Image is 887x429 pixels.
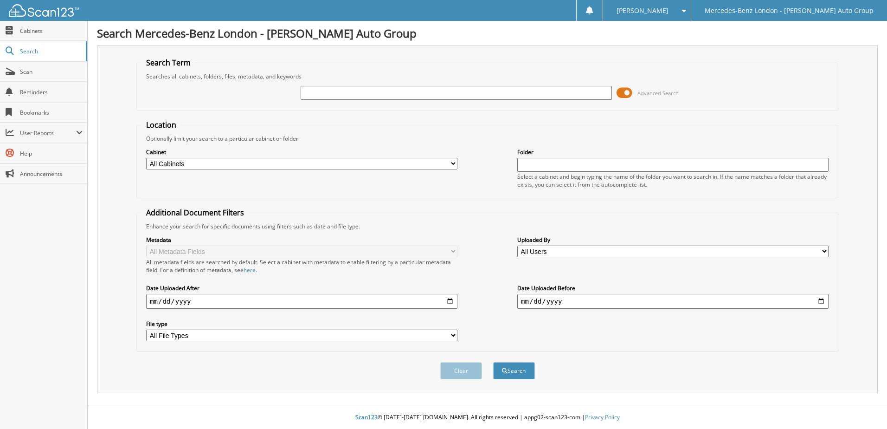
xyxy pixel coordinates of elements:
[20,149,83,157] span: Help
[517,284,829,292] label: Date Uploaded Before
[705,8,874,13] span: Mercedes-Benz London - [PERSON_NAME] Auto Group
[141,208,249,218] legend: Additional Document Filters
[146,258,457,274] div: All metadata fields are searched by default. Select a cabinet with metadata to enable filtering b...
[20,170,83,178] span: Announcements
[517,173,829,188] div: Select a cabinet and begin typing the name of the folder you want to search in. If the name match...
[440,362,482,379] button: Clear
[20,88,83,96] span: Reminders
[141,135,833,143] div: Optionally limit your search to a particular cabinet or folder
[355,413,378,421] span: Scan123
[517,236,829,244] label: Uploaded By
[141,120,181,130] legend: Location
[88,406,887,429] div: © [DATE]-[DATE] [DOMAIN_NAME]. All rights reserved | appg02-scan123-com |
[146,236,457,244] label: Metadata
[146,284,457,292] label: Date Uploaded After
[493,362,535,379] button: Search
[617,8,668,13] span: [PERSON_NAME]
[141,58,195,68] legend: Search Term
[20,129,76,137] span: User Reports
[585,413,620,421] a: Privacy Policy
[517,294,829,309] input: end
[146,294,457,309] input: start
[20,47,81,55] span: Search
[146,320,457,328] label: File type
[20,109,83,117] span: Bookmarks
[244,266,256,274] a: here
[141,222,833,230] div: Enhance your search for specific documents using filters such as date and file type.
[637,90,679,97] span: Advanced Search
[97,26,878,41] h1: Search Mercedes-Benz London - [PERSON_NAME] Auto Group
[517,148,829,156] label: Folder
[9,4,79,17] img: scan123-logo-white.svg
[141,72,833,80] div: Searches all cabinets, folders, files, metadata, and keywords
[20,27,83,35] span: Cabinets
[20,68,83,76] span: Scan
[146,148,457,156] label: Cabinet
